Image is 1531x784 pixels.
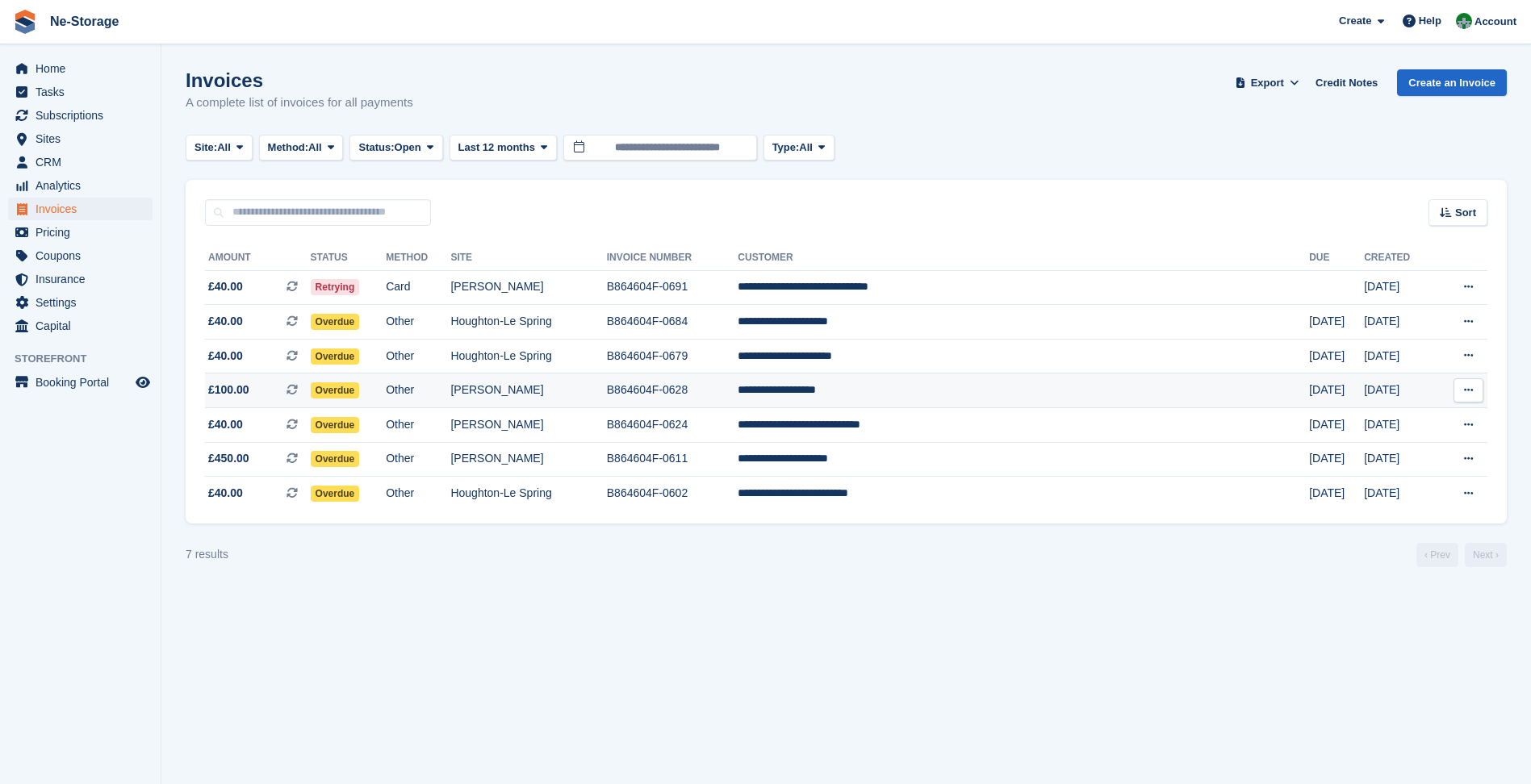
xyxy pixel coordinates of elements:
[450,305,606,340] td: Houghton-Le Spring
[1364,339,1435,373] td: [DATE]
[36,371,132,394] span: Booking Portal
[36,221,132,244] span: Pricing
[36,127,132,150] span: Sites
[1397,69,1507,96] a: Create an Invoice
[8,174,153,197] a: menu
[311,451,360,467] span: Overdue
[36,174,132,197] span: Analytics
[133,373,153,392] a: Preview store
[1456,13,1472,29] img: Charlotte Nesbitt
[1251,75,1284,91] span: Export
[450,477,606,511] td: Houghton-Le Spring
[1364,442,1435,477] td: [DATE]
[386,408,450,443] td: Other
[8,127,153,150] a: menu
[1416,543,1458,567] a: Previous
[1413,543,1510,567] nav: Page
[1232,69,1303,96] button: Export
[1364,477,1435,511] td: [DATE]
[186,94,413,112] p: A complete list of invoices for all payments
[386,442,450,477] td: Other
[259,135,344,161] button: Method: All
[763,135,835,161] button: Type: All
[738,245,1309,271] th: Customer
[36,244,132,267] span: Coupons
[1339,13,1371,29] span: Create
[36,104,132,127] span: Subscriptions
[1455,205,1476,221] span: Sort
[450,245,606,271] th: Site
[36,198,132,220] span: Invoices
[458,140,535,156] span: Last 12 months
[208,278,243,295] span: £40.00
[386,245,450,271] th: Method
[450,373,606,408] td: [PERSON_NAME]
[349,135,442,161] button: Status: Open
[1309,245,1364,271] th: Due
[772,140,800,156] span: Type:
[1309,339,1364,373] td: [DATE]
[36,268,132,290] span: Insurance
[1309,477,1364,511] td: [DATE]
[36,315,132,337] span: Capital
[208,348,243,365] span: £40.00
[208,416,243,433] span: £40.00
[386,339,450,373] td: Other
[186,546,228,563] div: 7 results
[311,417,360,433] span: Overdue
[8,151,153,173] a: menu
[195,140,217,156] span: Site:
[1364,270,1435,305] td: [DATE]
[386,305,450,340] td: Other
[8,221,153,244] a: menu
[311,245,387,271] th: Status
[607,270,738,305] td: B864604F-0691
[8,291,153,314] a: menu
[311,314,360,330] span: Overdue
[607,339,738,373] td: B864604F-0679
[607,373,738,408] td: B864604F-0628
[44,8,125,35] a: Ne-Storage
[607,477,738,511] td: B864604F-0602
[386,373,450,408] td: Other
[1364,305,1435,340] td: [DATE]
[607,245,738,271] th: Invoice Number
[208,485,243,502] span: £40.00
[268,140,309,156] span: Method:
[186,69,413,91] h1: Invoices
[1309,305,1364,340] td: [DATE]
[8,198,153,220] a: menu
[607,408,738,443] td: B864604F-0624
[1465,543,1507,567] a: Next
[386,477,450,511] td: Other
[1309,442,1364,477] td: [DATE]
[15,351,161,367] span: Storefront
[205,245,311,271] th: Amount
[8,315,153,337] a: menu
[208,382,249,398] span: £100.00
[308,140,322,156] span: All
[1475,14,1516,30] span: Account
[36,81,132,103] span: Tasks
[8,244,153,267] a: menu
[1309,373,1364,408] td: [DATE]
[36,151,132,173] span: CRM
[36,291,132,314] span: Settings
[311,382,360,398] span: Overdue
[311,486,360,502] span: Overdue
[8,268,153,290] a: menu
[8,371,153,394] a: menu
[799,140,813,156] span: All
[208,313,243,330] span: £40.00
[36,57,132,80] span: Home
[311,348,360,365] span: Overdue
[358,140,394,156] span: Status:
[186,135,253,161] button: Site: All
[607,305,738,340] td: B864604F-0684
[450,408,606,443] td: [PERSON_NAME]
[386,270,450,305] td: Card
[217,140,231,156] span: All
[8,57,153,80] a: menu
[208,450,249,467] span: £450.00
[1364,245,1435,271] th: Created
